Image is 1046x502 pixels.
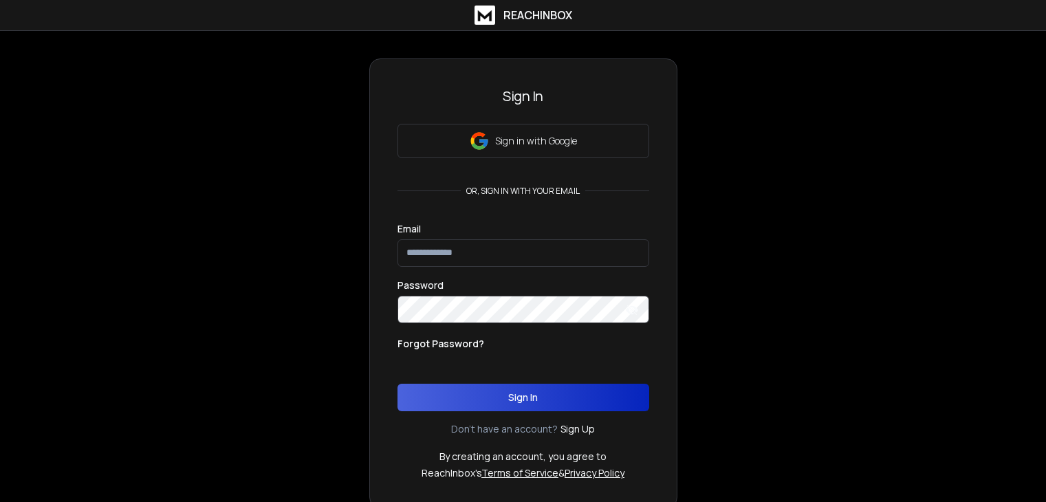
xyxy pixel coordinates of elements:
p: Sign in with Google [495,134,577,148]
p: or, sign in with your email [461,186,585,197]
p: By creating an account, you agree to [439,450,607,463]
a: ReachInbox [475,6,572,25]
img: logo [475,6,495,25]
button: Sign In [397,384,649,411]
p: Forgot Password? [397,337,484,351]
button: Sign in with Google [397,124,649,158]
h1: ReachInbox [503,7,572,23]
p: Don't have an account? [451,422,558,436]
h3: Sign In [397,87,649,106]
a: Sign Up [560,422,595,436]
label: Email [397,224,421,234]
label: Password [397,281,444,290]
a: Privacy Policy [565,466,624,479]
p: ReachInbox's & [422,466,624,480]
a: Terms of Service [481,466,558,479]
